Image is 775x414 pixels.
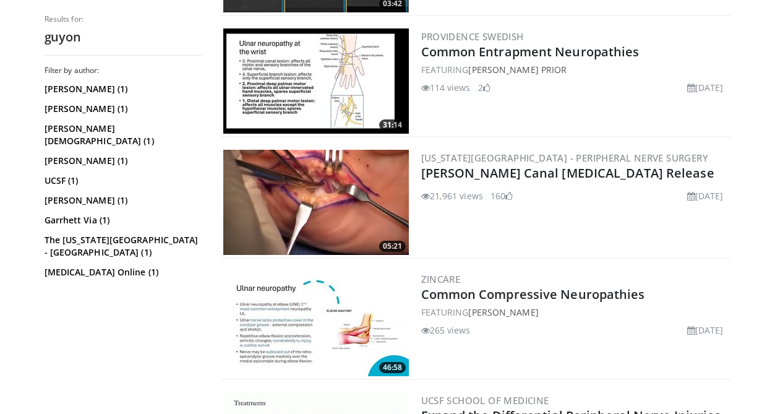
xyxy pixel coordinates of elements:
[421,63,729,76] div: FEATURING
[421,43,640,60] a: Common Entrapment Neuropathies
[421,324,471,337] li: 265 views
[421,189,483,202] li: 21,961 views
[478,81,490,94] li: 2
[421,30,524,43] a: Providence Swedish
[45,123,199,147] a: [PERSON_NAME][DEMOGRAPHIC_DATA] (1)
[45,194,199,207] a: [PERSON_NAME] (1)
[45,14,202,24] p: Results for:
[223,271,409,376] img: 220cd4ec-01cb-4a5c-bd72-0b5d49617f3a.300x170_q85_crop-smart_upscale.jpg
[421,306,729,319] div: FEATURING
[45,103,199,115] a: [PERSON_NAME] (1)
[421,273,461,285] a: ZINCARE
[223,271,409,376] a: 46:58
[421,152,709,164] a: [US_STATE][GEOGRAPHIC_DATA] - Peripheral Nerve Surgery
[45,214,199,226] a: Garrhett Via (1)
[223,28,409,134] img: 3890e3b1-d089-42e8-9544-5f8f68235b9f.300x170_q85_crop-smart_upscale.jpg
[45,29,202,45] h2: guyon
[379,362,406,373] span: 46:58
[687,81,724,94] li: [DATE]
[45,155,199,167] a: [PERSON_NAME] (1)
[421,394,549,407] a: UCSF School of Medicine
[223,150,409,255] img: eWNh-8akTAF2kj8X4xMDoxOjBrO-I4W8.300x170_q85_crop-smart_upscale.jpg
[223,28,409,134] a: 31:14
[687,189,724,202] li: [DATE]
[490,189,513,202] li: 160
[379,119,406,131] span: 31:14
[468,306,538,318] a: [PERSON_NAME]
[45,234,199,259] a: The [US_STATE][GEOGRAPHIC_DATA] - [GEOGRAPHIC_DATA] (1)
[421,286,645,303] a: Common Compressive Neuropathies
[421,165,714,181] a: [PERSON_NAME] Canal [MEDICAL_DATA] Release
[421,81,471,94] li: 114 views
[45,175,199,187] a: UCSF (1)
[45,83,199,95] a: [PERSON_NAME] (1)
[45,66,202,75] h3: Filter by author:
[379,241,406,252] span: 05:21
[687,324,724,337] li: [DATE]
[468,64,567,75] a: [PERSON_NAME] Prior
[45,266,199,278] a: [MEDICAL_DATA] Online (1)
[223,150,409,255] a: 05:21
